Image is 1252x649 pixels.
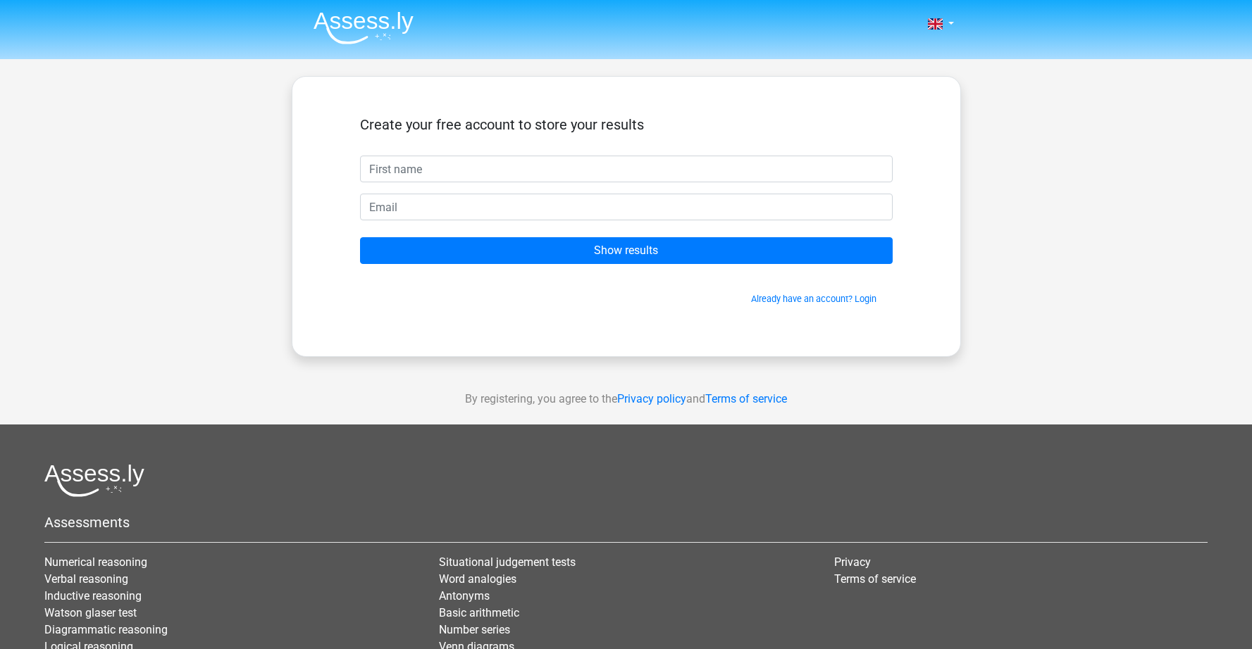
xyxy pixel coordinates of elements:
h5: Assessments [44,514,1208,531]
h5: Create your free account to store your results [360,116,893,133]
a: Already have an account? Login [751,294,876,304]
a: Situational judgement tests [439,555,576,569]
img: Assessly logo [44,464,144,497]
a: Antonyms [439,589,490,603]
a: Inductive reasoning [44,589,142,603]
input: First name [360,156,893,182]
img: Assessly [314,11,414,44]
a: Terms of service [834,572,916,586]
a: Terms of service [705,392,787,405]
a: Numerical reasoning [44,555,147,569]
a: Verbal reasoning [44,572,128,586]
a: Watson glaser test [44,606,137,619]
a: Privacy [834,555,871,569]
input: Email [360,194,893,220]
input: Show results [360,237,893,264]
a: Number series [439,623,510,636]
a: Privacy policy [617,392,686,405]
a: Basic arithmetic [439,606,519,619]
a: Diagrammatic reasoning [44,623,168,636]
a: Word analogies [439,572,516,586]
